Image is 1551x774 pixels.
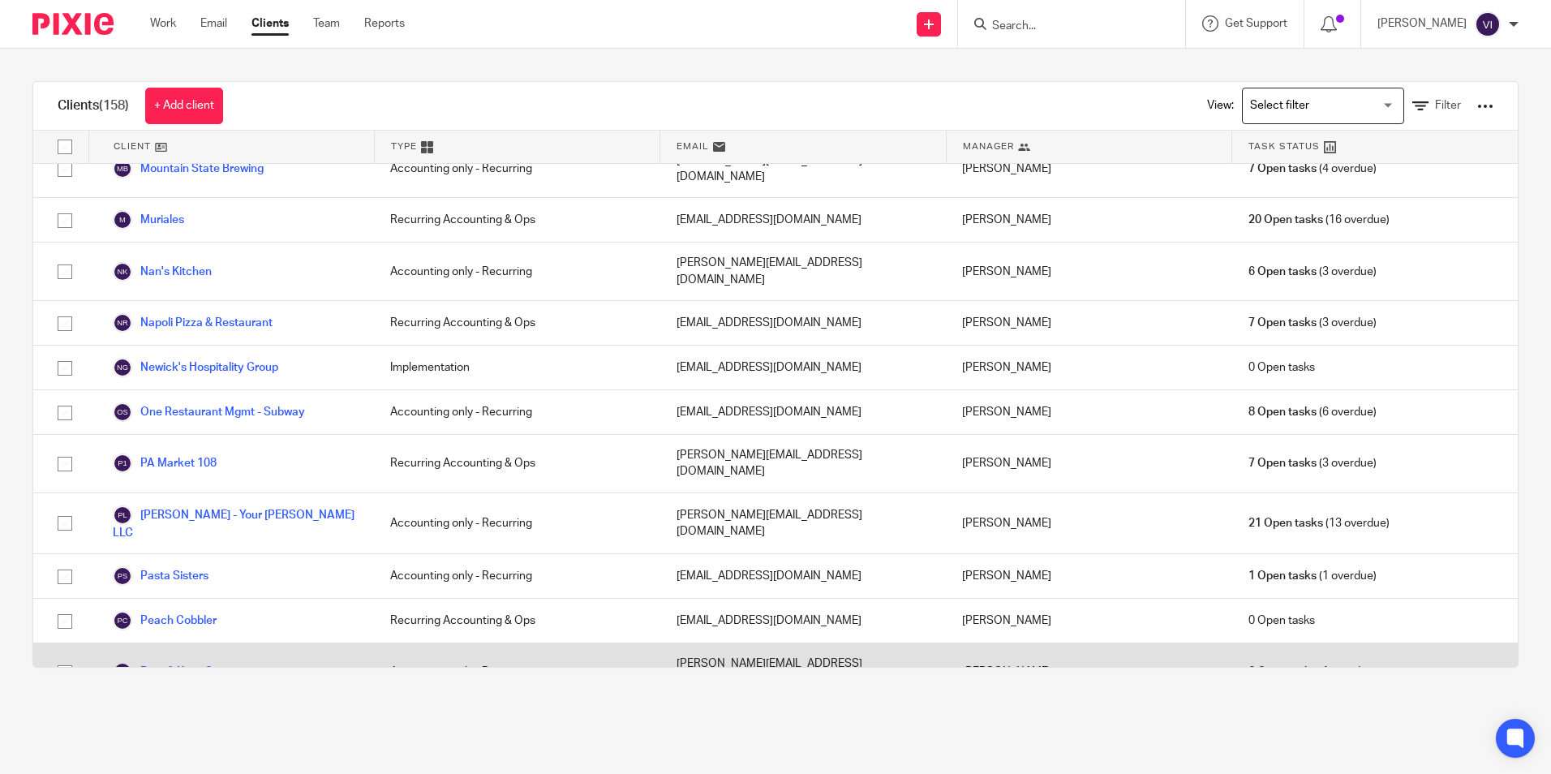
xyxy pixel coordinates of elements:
a: Napoli Pizza & Restaurant [113,313,273,333]
div: Recurring Accounting & Ops [374,301,659,345]
img: svg%3E [113,611,132,630]
a: Email [200,15,227,32]
div: [PERSON_NAME] [946,390,1231,434]
span: Client [114,140,151,153]
span: (3 overdue) [1248,455,1377,471]
img: svg%3E [113,505,132,525]
a: Reports [364,15,405,32]
a: Nan's Kitchen [113,262,212,282]
span: 6 Open tasks [1248,664,1317,680]
a: One Restaurant Mgmt - Subway [113,402,305,422]
div: Search for option [1242,88,1404,124]
input: Select all [49,131,80,162]
img: svg%3E [113,159,132,178]
div: [PERSON_NAME][EMAIL_ADDRESS][DOMAIN_NAME] [660,643,946,701]
span: 7 Open tasks [1248,455,1317,471]
input: Search for option [1244,92,1394,120]
a: + Add client [145,88,223,124]
a: [PERSON_NAME] - Your [PERSON_NAME] LLC [113,505,358,541]
a: Muriales [113,210,184,230]
div: [PERSON_NAME] [946,301,1231,345]
img: svg%3E [113,262,132,282]
a: Peach Cobbler [113,611,217,630]
div: [PERSON_NAME] [946,346,1231,389]
div: [PERSON_NAME] [946,435,1231,492]
img: svg%3E [113,662,132,682]
div: [PERSON_NAME] [946,140,1231,198]
div: [PERSON_NAME][EMAIL_ADDRESS][DOMAIN_NAME] [660,140,946,198]
span: Manager [963,140,1014,153]
div: [EMAIL_ADDRESS][DOMAIN_NAME] [660,346,946,389]
div: Accounting only - Recurring [374,390,659,434]
div: [PERSON_NAME] [946,198,1231,242]
span: (6 overdue) [1248,404,1377,420]
span: 21 Open tasks [1248,515,1323,531]
a: Clients [251,15,289,32]
div: [EMAIL_ADDRESS][DOMAIN_NAME] [660,198,946,242]
p: [PERSON_NAME] [1377,15,1467,32]
span: 0 Open tasks [1248,613,1315,629]
div: [EMAIL_ADDRESS][DOMAIN_NAME] [660,301,946,345]
div: [PERSON_NAME] [946,493,1231,553]
div: Accounting only - Recurring [374,243,659,300]
div: [EMAIL_ADDRESS][DOMAIN_NAME] [660,554,946,598]
span: 0 Open tasks [1248,359,1315,376]
span: 7 Open tasks [1248,161,1317,177]
span: Task Status [1248,140,1320,153]
div: [EMAIL_ADDRESS][DOMAIN_NAME] [660,390,946,434]
div: [PERSON_NAME] [946,643,1231,701]
span: (3 overdue) [1248,264,1377,280]
img: svg%3E [113,454,132,473]
div: Accounting only - Recurring [374,140,659,198]
span: 7 Open tasks [1248,315,1317,331]
a: Newick's Hospitality Group [113,358,278,377]
img: svg%3E [113,210,132,230]
a: Team [313,15,340,32]
span: (158) [99,99,129,112]
div: [PERSON_NAME] [946,599,1231,643]
h1: Clients [58,97,129,114]
span: 6 Open tasks [1248,264,1317,280]
span: Email [677,140,709,153]
span: (3 overdue) [1248,315,1377,331]
span: (4 overdue) [1248,161,1377,177]
img: svg%3E [113,566,132,586]
div: [PERSON_NAME][EMAIL_ADDRESS][DOMAIN_NAME] [660,435,946,492]
span: (13 overdue) [1248,515,1390,531]
div: Accounting only - Recurring [374,554,659,598]
img: svg%3E [113,402,132,422]
div: Accounting only - Recurring [374,493,659,553]
span: (1 overdue) [1248,568,1377,584]
span: (16 overdue) [1248,212,1390,228]
div: [PERSON_NAME] [946,554,1231,598]
a: Mountain State Brewing [113,159,264,178]
div: Recurring Accounting & Ops [374,198,659,242]
div: Recurring Accounting & Ops [374,435,659,492]
div: [PERSON_NAME] [946,243,1231,300]
span: Type [391,140,417,153]
img: Pixie [32,13,114,35]
div: View: [1183,82,1493,130]
div: Implementation [374,346,659,389]
span: (1 overdue) [1248,664,1377,680]
img: svg%3E [113,313,132,333]
input: Search [990,19,1136,34]
a: Work [150,15,176,32]
div: Accounting only - Recurring [374,643,659,701]
div: Recurring Accounting & Ops [374,599,659,643]
a: Petit & Keet/Cypress [113,662,247,682]
a: Pasta Sisters [113,566,208,586]
span: Filter [1435,100,1461,111]
div: [PERSON_NAME][EMAIL_ADDRESS][DOMAIN_NAME] [660,493,946,553]
img: svg%3E [1475,11,1501,37]
a: PA Market 108 [113,454,217,473]
span: 20 Open tasks [1248,212,1323,228]
span: 1 Open tasks [1248,568,1317,584]
div: [EMAIL_ADDRESS][DOMAIN_NAME] [660,599,946,643]
span: 8 Open tasks [1248,404,1317,420]
div: [PERSON_NAME][EMAIL_ADDRESS][DOMAIN_NAME] [660,243,946,300]
span: Get Support [1225,18,1287,29]
img: svg%3E [113,358,132,377]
